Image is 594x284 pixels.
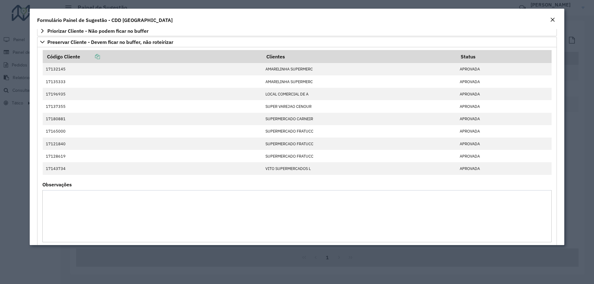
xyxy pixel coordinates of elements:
th: Clientes [262,50,456,63]
a: Preservar Cliente - Devem ficar no buffer, não roteirizar [37,37,557,47]
td: 17196935 [43,88,262,100]
td: SUPERMERCADO FRATUCC [262,125,456,138]
td: SUPERMERCADO FRATUCC [262,150,456,162]
em: Fechar [550,17,555,22]
td: AMARELINHA SUPERMERC [262,75,456,88]
td: APROVADA [457,162,552,175]
td: 17135333 [43,75,262,88]
td: 17132145 [43,63,262,75]
span: Preservar Cliente - Devem ficar no buffer, não roteirizar [47,40,173,45]
td: APROVADA [457,150,552,162]
td: APROVADA [457,75,552,88]
td: VITO SUPERMERCADOS L [262,162,456,175]
div: Preservar Cliente - Devem ficar no buffer, não roteirizar [37,47,557,273]
td: AMARELINHA SUPERMERC [262,63,456,75]
td: SUPERMERCADO CARNEIR [262,113,456,125]
td: APROVADA [457,113,552,125]
span: Priorizar Cliente - Não podem ficar no buffer [47,28,148,33]
td: APROVADA [457,88,552,100]
td: SUPER VAREJAO CENOUR [262,100,456,112]
th: Status [457,50,552,63]
td: SUPERMERCADO FRATUCC [262,138,456,150]
h4: Formulário Painel de Sugestão - CDD [GEOGRAPHIC_DATA] [37,16,173,24]
td: 17165000 [43,125,262,138]
label: Observações [42,181,72,188]
td: 17137355 [43,100,262,112]
td: APROVADA [457,100,552,112]
td: 17143734 [43,162,262,175]
a: Priorizar Cliente - Não podem ficar no buffer [37,26,557,36]
th: Código Cliente [43,50,262,63]
td: LOCAL COMERCIAL DE A [262,88,456,100]
td: APROVADA [457,138,552,150]
td: APROVADA [457,63,552,75]
td: 17180881 [43,113,262,125]
button: Close [548,16,557,24]
a: Copiar [80,53,100,60]
td: 17128619 [43,150,262,162]
td: APROVADA [457,125,552,138]
td: 17121840 [43,138,262,150]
